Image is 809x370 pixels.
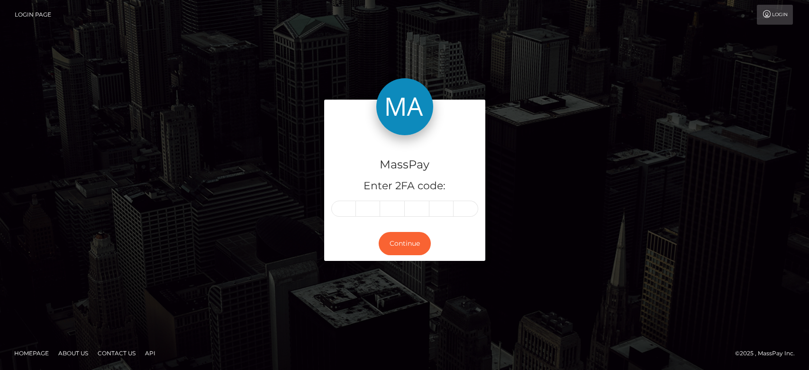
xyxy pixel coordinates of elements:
[331,179,478,194] h5: Enter 2FA code:
[10,346,53,361] a: Homepage
[379,232,431,255] button: Continue
[55,346,92,361] a: About Us
[141,346,159,361] a: API
[735,348,802,359] div: © 2025 , MassPay Inc.
[376,78,433,135] img: MassPay
[331,157,478,173] h4: MassPay
[757,5,793,25] a: Login
[15,5,51,25] a: Login Page
[94,346,139,361] a: Contact Us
